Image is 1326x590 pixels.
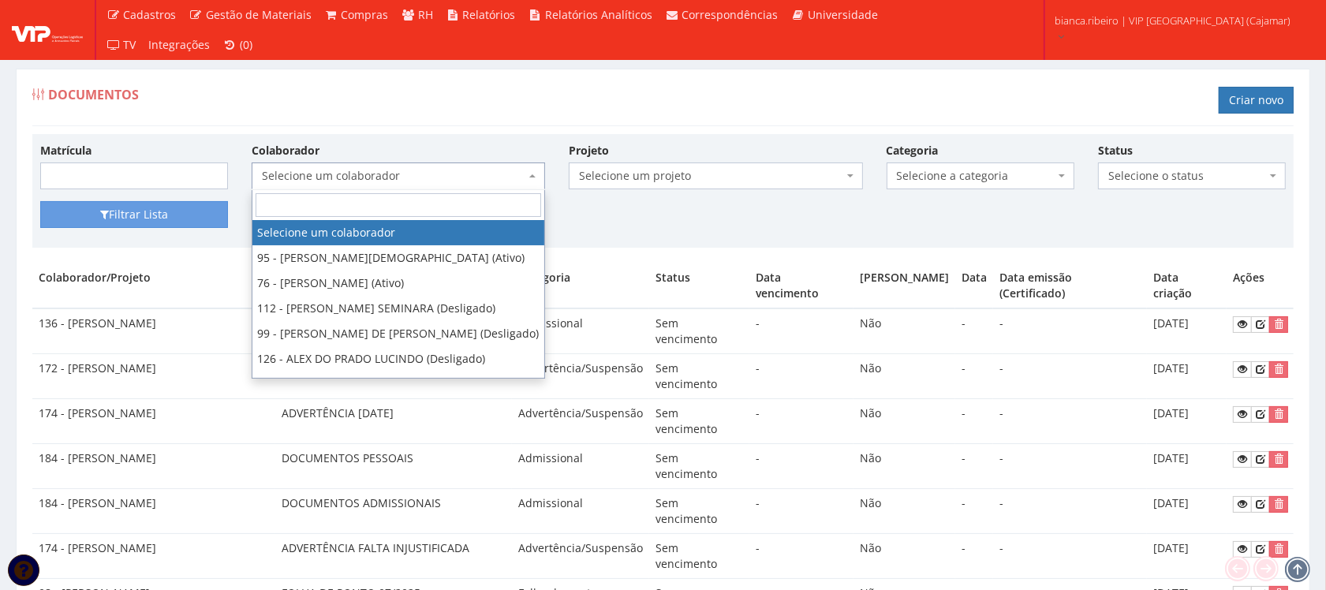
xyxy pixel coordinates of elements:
li: 99 - [PERSON_NAME] DE [PERSON_NAME] (Desligado) [252,321,544,346]
td: - [993,444,1147,489]
label: Status [1098,143,1133,159]
td: 184 - [PERSON_NAME] [32,444,275,489]
span: Selecione o status [1108,168,1266,184]
span: TV [124,37,136,52]
td: [DATE] [1147,399,1227,444]
td: - [993,354,1147,399]
span: Selecione a categoria [897,168,1055,184]
td: [DATE] [1147,354,1227,399]
th: Data vencimento [749,263,853,308]
td: - [749,399,853,444]
span: Correspondências [682,7,779,22]
th: Data emissão (Certificado) [993,263,1147,308]
td: - [993,308,1147,353]
span: Selecione um projeto [569,162,862,189]
td: Não [853,354,955,399]
td: 172 - [PERSON_NAME] [32,354,275,399]
td: [DATE] [1147,534,1227,579]
label: Matrícula [40,143,92,159]
span: RH [418,7,433,22]
td: Advertência/Suspensão [512,534,649,579]
td: DOCUMENTOS PESSOAIS [275,444,513,489]
td: Não [853,308,955,353]
td: Sem vencimento [649,534,749,579]
span: Integrações [149,37,211,52]
td: - [993,489,1147,534]
td: Advertência/Suspensão [512,399,649,444]
td: Sem vencimento [649,399,749,444]
li: 76 - [PERSON_NAME] (Ativo) [252,271,544,296]
td: Advertência/Suspensão [512,354,649,399]
td: Sem vencimento [649,489,749,534]
th: Colaborador/Projeto [32,263,275,308]
a: Integrações [143,30,217,60]
th: Data [955,263,993,308]
li: Selecione um colaborador [252,220,544,245]
th: Ações [1227,263,1294,308]
td: [DATE] [1147,444,1227,489]
td: Sem vencimento [649,354,749,399]
span: Relatórios [463,7,516,22]
span: Relatórios Analíticos [545,7,652,22]
span: Selecione o status [1098,162,1286,189]
span: Gestão de Materiais [206,7,312,22]
td: Sem vencimento [649,308,749,353]
td: [DATE] [1147,489,1227,534]
td: - [955,308,993,353]
td: - [749,354,853,399]
td: 184 - [PERSON_NAME] [32,489,275,534]
span: bianca.ribeiro | VIP [GEOGRAPHIC_DATA] (Cajamar) [1055,13,1291,28]
td: ADVERTÊNCIA [DATE] [275,399,513,444]
label: Categoria [887,143,939,159]
td: - [955,534,993,579]
td: 136 - [PERSON_NAME] [32,308,275,353]
span: Documentos [48,86,139,103]
label: Projeto [569,143,609,159]
a: (0) [217,30,260,60]
span: Compras [342,7,389,22]
th: Data criação [1147,263,1227,308]
td: - [955,399,993,444]
td: DOCUMENTOS ADMISSIONAIS [275,489,513,534]
li: 126 - ALEX DO PRADO LUCINDO (Desligado) [252,346,544,372]
td: - [955,489,993,534]
td: Não [853,399,955,444]
td: [DATE] [1147,308,1227,353]
td: - [993,534,1147,579]
li: 95 - [PERSON_NAME][DEMOGRAPHIC_DATA] (Ativo) [252,245,544,271]
span: Universidade [808,7,878,22]
td: ADVERTÊNCIA FALTA INJUSTIFICADA [275,534,513,579]
li: 64 - [PERSON_NAME] (Desligado) [252,372,544,397]
td: Não [853,489,955,534]
td: Admissional [512,489,649,534]
td: - [955,444,993,489]
label: Colaborador [252,143,319,159]
td: - [955,354,993,399]
a: TV [100,30,143,60]
span: Cadastros [124,7,177,22]
a: Criar novo [1219,87,1294,114]
td: - [749,534,853,579]
th: Status [649,263,749,308]
td: Admissional [512,444,649,489]
span: Selecione um colaborador [252,162,545,189]
td: Admissional [512,308,649,353]
button: Filtrar Lista [40,201,228,228]
li: 112 - [PERSON_NAME] SEMINARA (Desligado) [252,296,544,321]
td: Sem vencimento [649,444,749,489]
th: [PERSON_NAME] [853,263,955,308]
td: - [749,444,853,489]
span: Selecione a categoria [887,162,1074,189]
img: logo [12,18,83,42]
td: Não [853,444,955,489]
td: 174 - [PERSON_NAME] [32,534,275,579]
span: Selecione um colaborador [262,168,525,184]
span: (0) [240,37,252,52]
td: - [749,308,853,353]
td: - [993,399,1147,444]
td: - [749,489,853,534]
td: 174 - [PERSON_NAME] [32,399,275,444]
span: Selecione um projeto [579,168,842,184]
th: Categoria [512,263,649,308]
td: Não [853,534,955,579]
